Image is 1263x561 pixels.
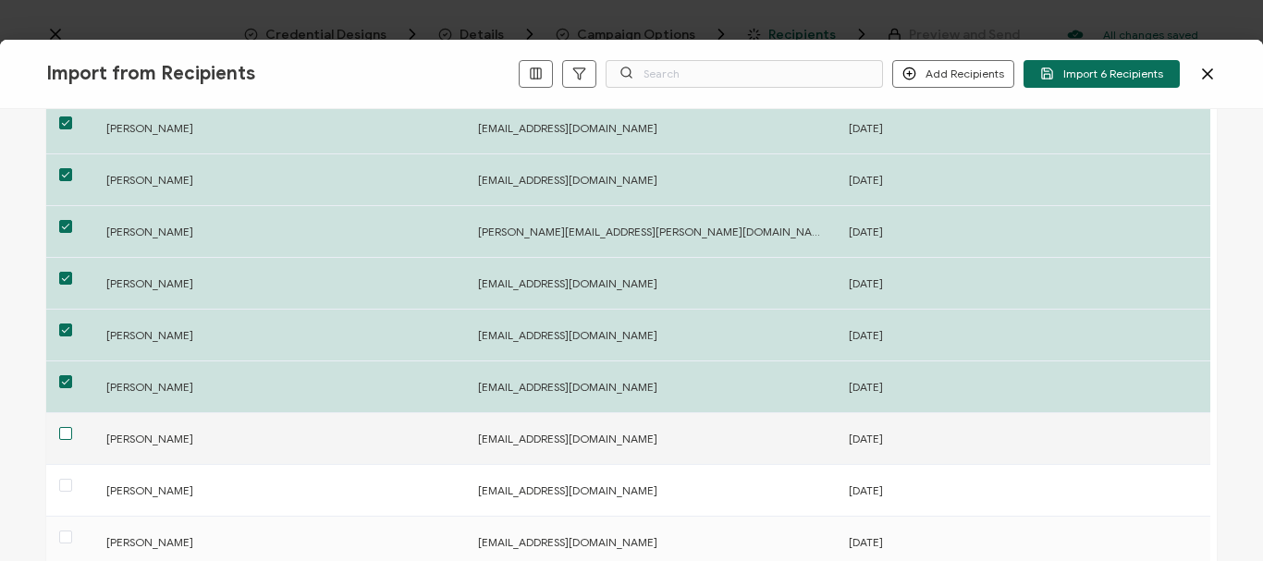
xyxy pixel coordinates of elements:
span: [EMAIL_ADDRESS][DOMAIN_NAME] [478,276,657,290]
span: [EMAIL_ADDRESS][DOMAIN_NAME] [478,380,657,394]
span: [PERSON_NAME][EMAIL_ADDRESS][PERSON_NAME][DOMAIN_NAME] [478,225,831,238]
button: Add Recipients [892,60,1014,88]
span: [DATE] [849,276,883,290]
span: [DATE] [849,380,883,394]
span: [DATE] [849,121,883,135]
span: [EMAIL_ADDRESS][DOMAIN_NAME] [478,173,657,187]
span: [PERSON_NAME] [106,432,193,445]
span: [PERSON_NAME] [106,225,193,238]
span: Import from Recipients [46,62,255,85]
iframe: Chat Widget [1171,472,1263,561]
span: [EMAIL_ADDRESS][DOMAIN_NAME] [478,535,657,549]
span: [PERSON_NAME] [106,380,193,394]
span: [EMAIL_ADDRESS][DOMAIN_NAME] [478,121,657,135]
span: [DATE] [849,328,883,342]
span: [DATE] [849,432,883,445]
span: [DATE] [849,225,883,238]
span: [DATE] [849,483,883,497]
span: [PERSON_NAME] [106,276,193,290]
span: [EMAIL_ADDRESS][DOMAIN_NAME] [478,483,657,497]
span: [DATE] [849,173,883,187]
input: Search [606,60,883,88]
span: Import 6 Recipients [1040,67,1163,80]
span: [EMAIL_ADDRESS][DOMAIN_NAME] [478,432,657,445]
span: [EMAIL_ADDRESS][DOMAIN_NAME] [478,328,657,342]
span: [PERSON_NAME] [106,535,193,549]
span: [PERSON_NAME] [106,328,193,342]
span: [DATE] [849,535,883,549]
span: [PERSON_NAME] [106,173,193,187]
span: [PERSON_NAME] [106,483,193,497]
span: [PERSON_NAME] [106,121,193,135]
button: Import 6 Recipients [1024,60,1180,88]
